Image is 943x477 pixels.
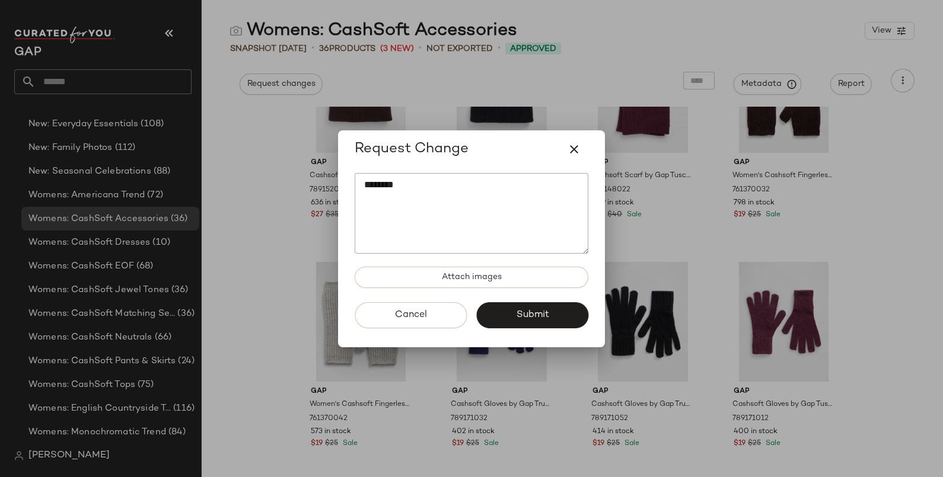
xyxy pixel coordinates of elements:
[441,273,502,282] span: Attach images
[355,267,588,288] button: Attach images
[355,140,469,159] span: Request Change
[515,309,549,321] span: Submit
[355,302,467,328] button: Cancel
[476,302,588,328] button: Submit
[394,309,427,321] span: Cancel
